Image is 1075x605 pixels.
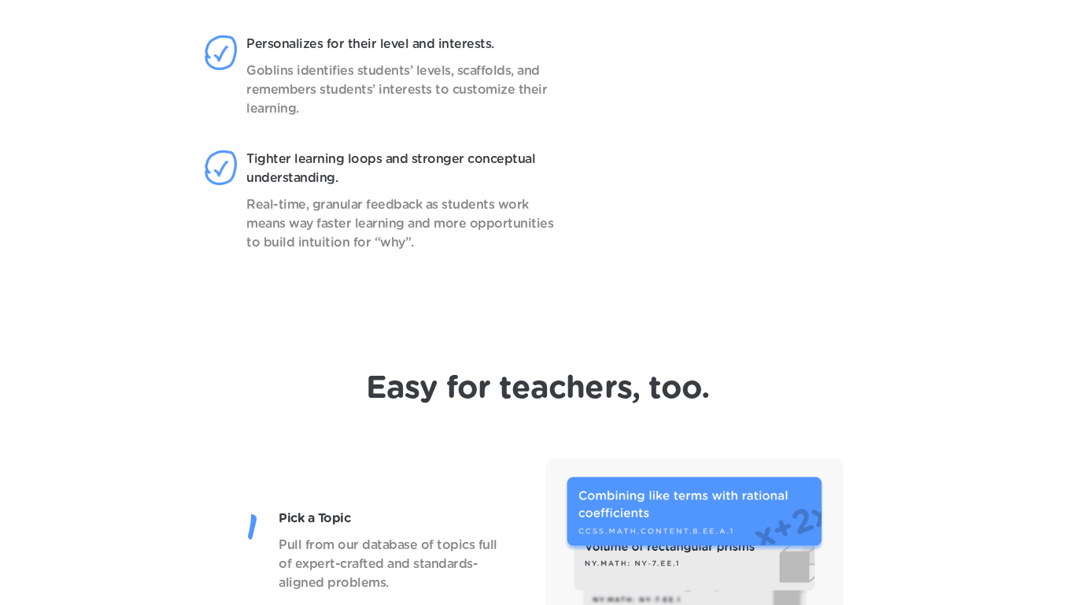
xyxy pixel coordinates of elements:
[366,369,710,407] h1: Easy for teachers, too.
[246,35,567,54] p: Personalizes for their level and interests.
[246,195,567,252] p: Real-time, granular feedback as students work means way faster learning and more opportunities to...
[246,150,567,187] p: Tighter learning loops and stronger conceptual understanding.
[279,509,509,528] p: Pick a Topic
[246,61,567,118] p: Goblins identifies students’ levels, scaffolds, and remembers students’ interests to customize th...
[279,536,509,592] p: Pull from our database of topics full of expert-crafted and standards-aligned problems.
